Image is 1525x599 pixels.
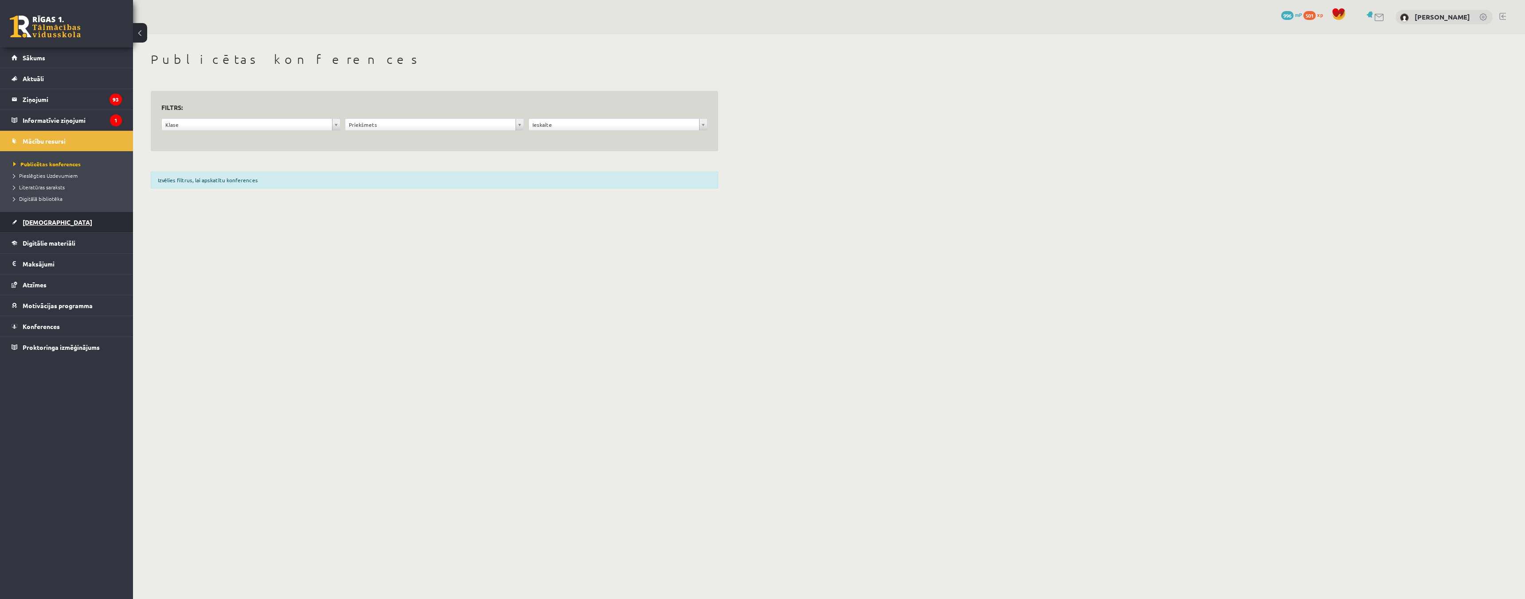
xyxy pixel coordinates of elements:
[12,89,122,110] a: Ziņojumi93
[13,172,124,180] a: Pieslēgties Uzdevumiem
[23,281,47,289] span: Atzīmes
[151,52,718,67] h1: Publicētas konferences
[23,89,122,110] legend: Ziņojumi
[12,212,122,232] a: [DEMOGRAPHIC_DATA]
[1303,11,1316,20] span: 501
[529,119,707,130] a: Ieskaite
[13,184,65,191] span: Literatūras saraksts
[165,119,328,130] span: Klase
[12,110,122,130] a: Informatīvie ziņojumi1
[23,218,92,226] span: [DEMOGRAPHIC_DATA]
[1295,11,1302,18] span: mP
[151,172,718,188] div: Izvēlies filtrus, lai apskatītu konferences
[345,119,524,130] a: Priekšmets
[23,343,100,351] span: Proktoringa izmēģinājums
[12,254,122,274] a: Maksājumi
[1303,11,1327,18] a: 501 xp
[10,16,81,38] a: Rīgas 1. Tālmācības vidusskola
[12,131,122,151] a: Mācību resursi
[13,161,81,168] span: Publicētas konferences
[12,295,122,316] a: Motivācijas programma
[13,160,124,168] a: Publicētas konferences
[161,102,697,114] h3: Filtrs:
[23,322,60,330] span: Konferences
[110,114,122,126] i: 1
[12,274,122,295] a: Atzīmes
[23,301,93,309] span: Motivācijas programma
[13,172,78,179] span: Pieslēgties Uzdevumiem
[1281,11,1302,18] a: 996 mP
[12,337,122,357] a: Proktoringa izmēģinājums
[109,94,122,106] i: 93
[12,233,122,253] a: Digitālie materiāli
[23,239,75,247] span: Digitālie materiāli
[162,119,340,130] a: Klase
[13,195,124,203] a: Digitālā bibliotēka
[23,110,122,130] legend: Informatīvie ziņojumi
[1400,13,1409,22] img: Karolīna Kalve
[23,54,45,62] span: Sākums
[532,119,696,130] span: Ieskaite
[12,316,122,337] a: Konferences
[1281,11,1294,20] span: 996
[1317,11,1323,18] span: xp
[1415,12,1470,21] a: [PERSON_NAME]
[13,195,63,202] span: Digitālā bibliotēka
[349,119,512,130] span: Priekšmets
[23,74,44,82] span: Aktuāli
[12,68,122,89] a: Aktuāli
[23,137,66,145] span: Mācību resursi
[12,47,122,68] a: Sākums
[13,183,124,191] a: Literatūras saraksts
[23,254,122,274] legend: Maksājumi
